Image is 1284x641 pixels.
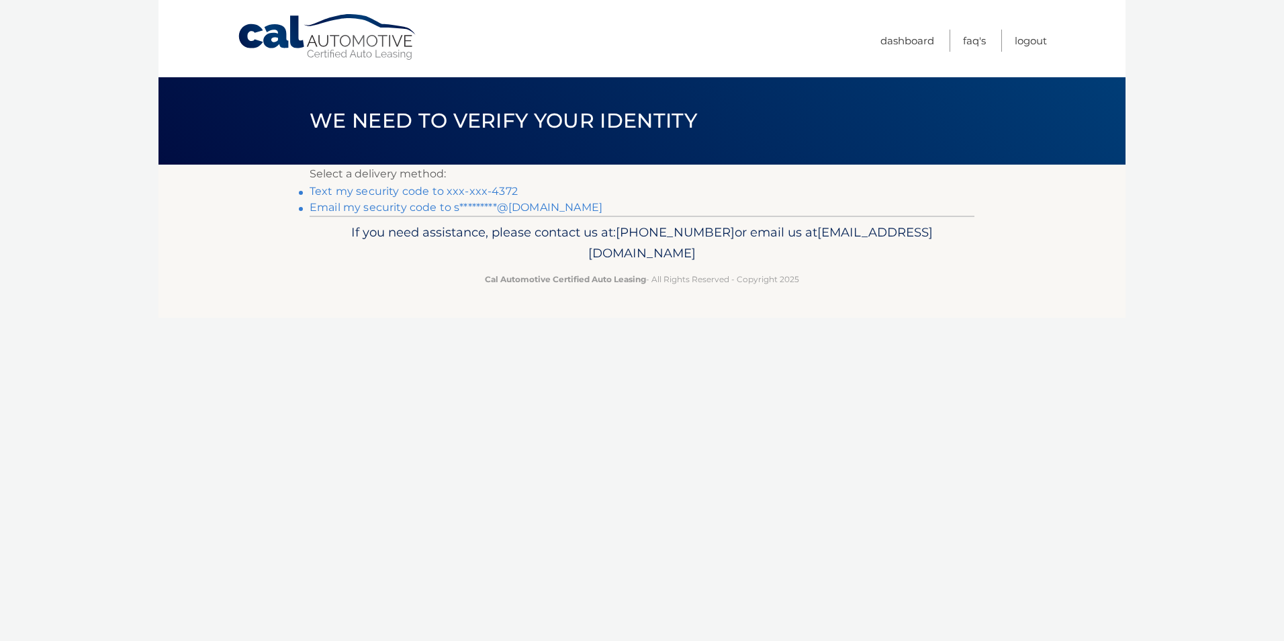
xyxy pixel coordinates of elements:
[485,274,646,284] strong: Cal Automotive Certified Auto Leasing
[318,272,966,286] p: - All Rights Reserved - Copyright 2025
[1015,30,1047,52] a: Logout
[963,30,986,52] a: FAQ's
[880,30,934,52] a: Dashboard
[310,201,602,214] a: Email my security code to s*********@[DOMAIN_NAME]
[318,222,966,265] p: If you need assistance, please contact us at: or email us at
[310,108,697,133] span: We need to verify your identity
[310,165,974,183] p: Select a delivery method:
[616,224,735,240] span: [PHONE_NUMBER]
[310,185,518,198] a: Text my security code to xxx-xxx-4372
[237,13,418,61] a: Cal Automotive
